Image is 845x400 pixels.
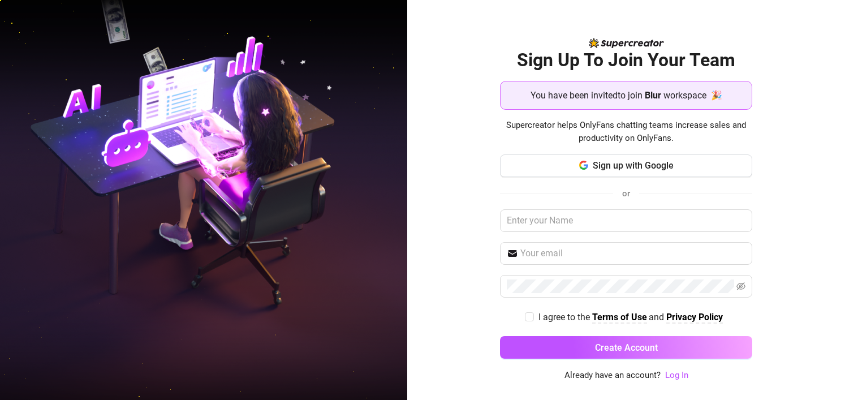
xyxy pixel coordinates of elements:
button: Sign up with Google [500,154,752,177]
a: Log In [665,370,688,380]
span: I agree to the [538,312,592,322]
span: Already have an account? [564,369,661,382]
a: Log In [665,369,688,382]
span: or [622,188,630,199]
input: Enter your Name [500,209,752,232]
strong: Blur [645,90,661,101]
span: Create Account [595,342,658,353]
h2: Sign Up To Join Your Team [500,49,752,72]
strong: Terms of Use [592,312,647,322]
span: Supercreator helps OnlyFans chatting teams increase sales and productivity on OnlyFans. [500,119,752,145]
span: workspace 🎉 [663,88,722,102]
button: Create Account [500,336,752,359]
span: eye-invisible [736,282,745,291]
a: Terms of Use [592,312,647,324]
span: and [649,312,666,322]
a: Privacy Policy [666,312,723,324]
strong: Privacy Policy [666,312,723,322]
img: logo-BBDzfeDw.svg [589,38,664,48]
span: Sign up with Google [593,160,674,171]
span: You have been invited to join [531,88,643,102]
input: Your email [520,247,745,260]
